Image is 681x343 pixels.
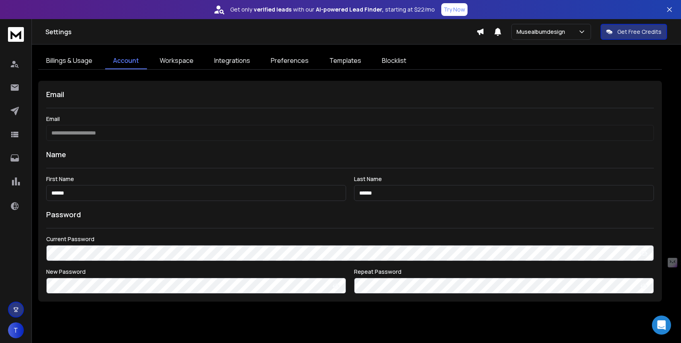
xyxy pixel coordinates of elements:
[230,6,435,14] p: Get only with our starting at $22/mo
[152,53,202,69] a: Workspace
[263,53,317,69] a: Preferences
[46,89,654,100] h1: Email
[45,27,476,37] h1: Settings
[8,322,24,338] button: T
[652,316,671,335] div: Open Intercom Messenger
[46,176,346,182] label: First Name
[441,3,468,16] button: Try Now
[105,53,147,69] a: Account
[354,269,654,275] label: Repeat Password
[444,6,465,14] p: Try Now
[8,27,24,42] img: logo
[46,149,654,160] h1: Name
[254,6,292,14] strong: verified leads
[46,209,81,220] h1: Password
[601,24,667,40] button: Get Free Credits
[321,53,369,69] a: Templates
[316,6,384,14] strong: AI-powered Lead Finder,
[617,28,661,36] p: Get Free Credits
[206,53,258,69] a: Integrations
[46,116,654,122] label: Email
[354,176,654,182] label: Last Name
[517,28,568,36] p: Musealbumdesign
[38,53,100,69] a: Billings & Usage
[46,269,346,275] label: New Password
[374,53,414,69] a: Blocklist
[46,236,654,242] label: Current Password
